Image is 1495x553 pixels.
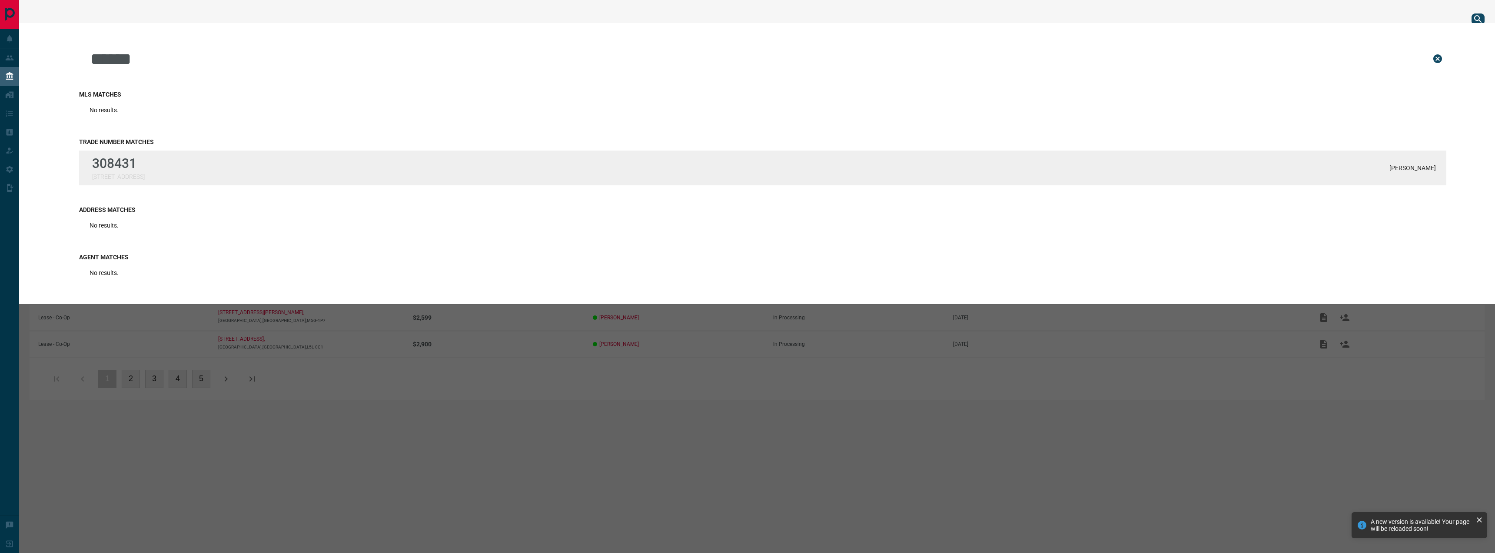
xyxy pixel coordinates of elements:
p: [PERSON_NAME] [1389,164,1436,171]
h3: Address Matches [79,206,1446,213]
h3: MLS Matches [79,91,1446,98]
button: Close [1429,50,1446,67]
p: [STREET_ADDRESS] [92,173,145,180]
button: search button [1472,13,1485,25]
p: 308431 [92,156,145,171]
p: No results. [90,222,119,229]
p: No results. [90,107,119,114]
h3: Trade Number Matches [79,138,1446,145]
h3: Agent Matches [79,254,1446,261]
p: No results. [90,269,119,276]
div: A new version is available! Your page will be reloaded soon! [1371,518,1472,532]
